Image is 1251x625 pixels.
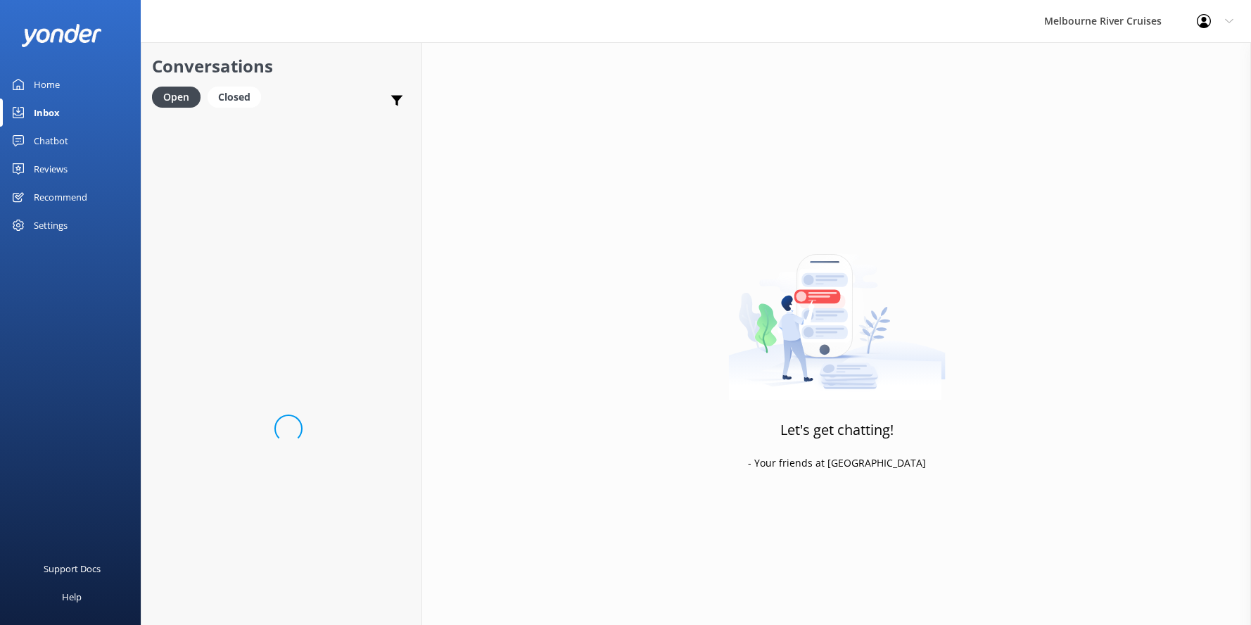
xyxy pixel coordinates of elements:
[748,455,926,471] p: - Your friends at [GEOGRAPHIC_DATA]
[44,555,101,583] div: Support Docs
[780,419,894,441] h3: Let's get chatting!
[34,99,60,127] div: Inbox
[34,183,87,211] div: Recommend
[34,155,68,183] div: Reviews
[152,53,411,80] h2: Conversations
[34,70,60,99] div: Home
[208,87,261,108] div: Closed
[208,89,268,104] a: Closed
[34,211,68,239] div: Settings
[62,583,82,611] div: Help
[152,87,201,108] div: Open
[152,89,208,104] a: Open
[34,127,68,155] div: Chatbot
[21,24,102,47] img: yonder-white-logo.png
[728,225,946,400] img: artwork of a man stealing a conversation from at giant smartphone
